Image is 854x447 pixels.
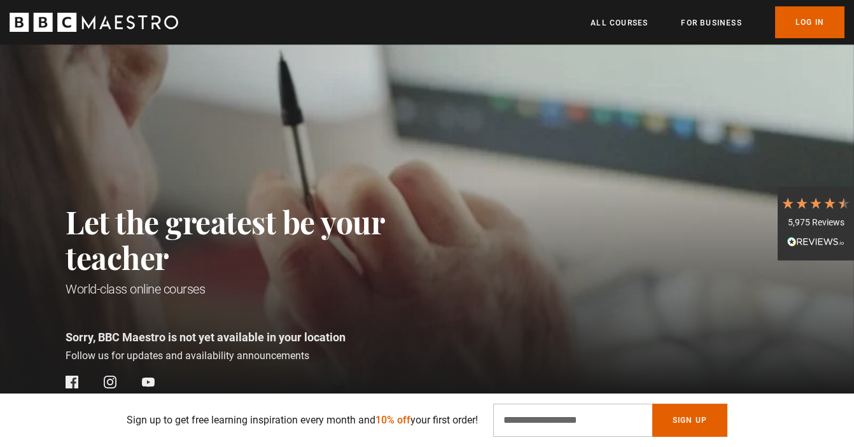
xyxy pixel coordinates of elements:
[66,280,441,298] h1: World-class online courses
[681,17,741,29] a: For business
[781,216,851,229] div: 5,975 Reviews
[375,414,410,426] span: 10% off
[66,204,441,275] h2: Let the greatest be your teacher
[591,17,648,29] a: All Courses
[127,413,478,428] p: Sign up to get free learning inspiration every month and your first order!
[781,236,851,251] div: Read All Reviews
[66,348,441,364] p: Follow us for updates and availability announcements
[787,237,844,246] img: REVIEWS.io
[10,13,178,32] svg: BBC Maestro
[591,6,844,38] nav: Primary
[775,6,844,38] a: Log In
[781,196,851,210] div: 4.7 Stars
[778,187,854,260] div: 5,975 ReviewsRead All Reviews
[66,329,441,346] p: Sorry, BBC Maestro is not yet available in your location
[652,404,727,437] button: Sign Up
